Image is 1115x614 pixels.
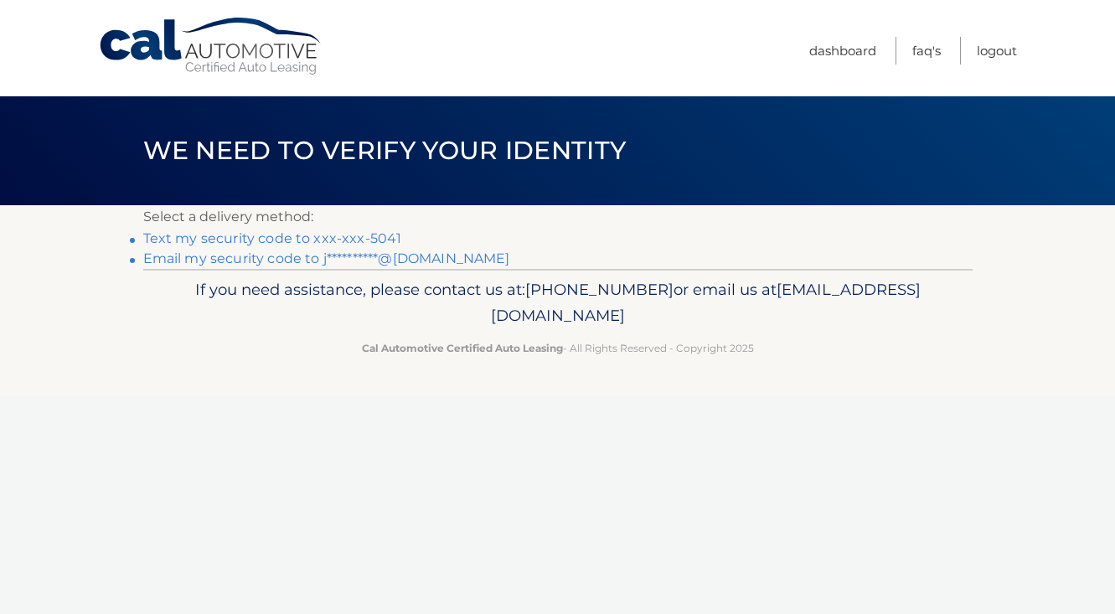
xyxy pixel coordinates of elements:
span: We need to verify your identity [143,135,627,166]
a: Logout [977,37,1017,64]
p: - All Rights Reserved - Copyright 2025 [154,339,962,357]
p: Select a delivery method: [143,205,973,229]
a: FAQ's [912,37,941,64]
a: Dashboard [809,37,876,64]
a: Text my security code to xxx-xxx-5041 [143,230,402,246]
a: Email my security code to j**********@[DOMAIN_NAME] [143,250,510,266]
p: If you need assistance, please contact us at: or email us at [154,276,962,330]
strong: Cal Automotive Certified Auto Leasing [362,342,563,354]
span: [PHONE_NUMBER] [525,280,674,299]
a: Cal Automotive [98,17,324,76]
